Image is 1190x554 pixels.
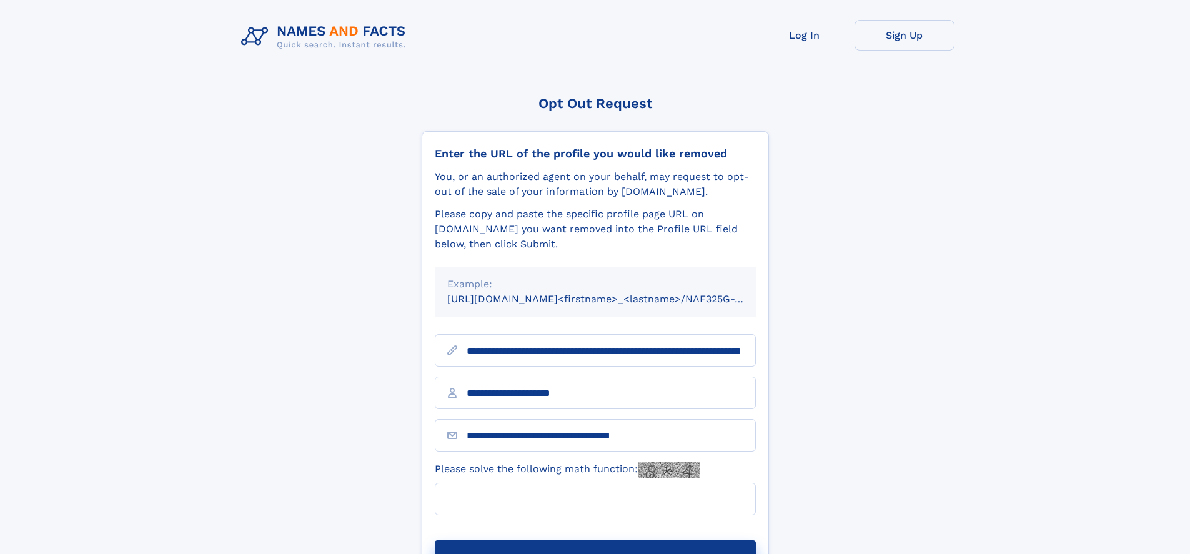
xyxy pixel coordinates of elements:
div: Example: [447,277,743,292]
div: You, or an authorized agent on your behalf, may request to opt-out of the sale of your informatio... [435,169,756,199]
img: Logo Names and Facts [236,20,416,54]
small: [URL][DOMAIN_NAME]<firstname>_<lastname>/NAF325G-xxxxxxxx [447,293,780,305]
div: Enter the URL of the profile you would like removed [435,147,756,161]
a: Log In [755,20,855,51]
div: Opt Out Request [422,96,769,111]
label: Please solve the following math function: [435,462,700,478]
a: Sign Up [855,20,954,51]
div: Please copy and paste the specific profile page URL on [DOMAIN_NAME] you want removed into the Pr... [435,207,756,252]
